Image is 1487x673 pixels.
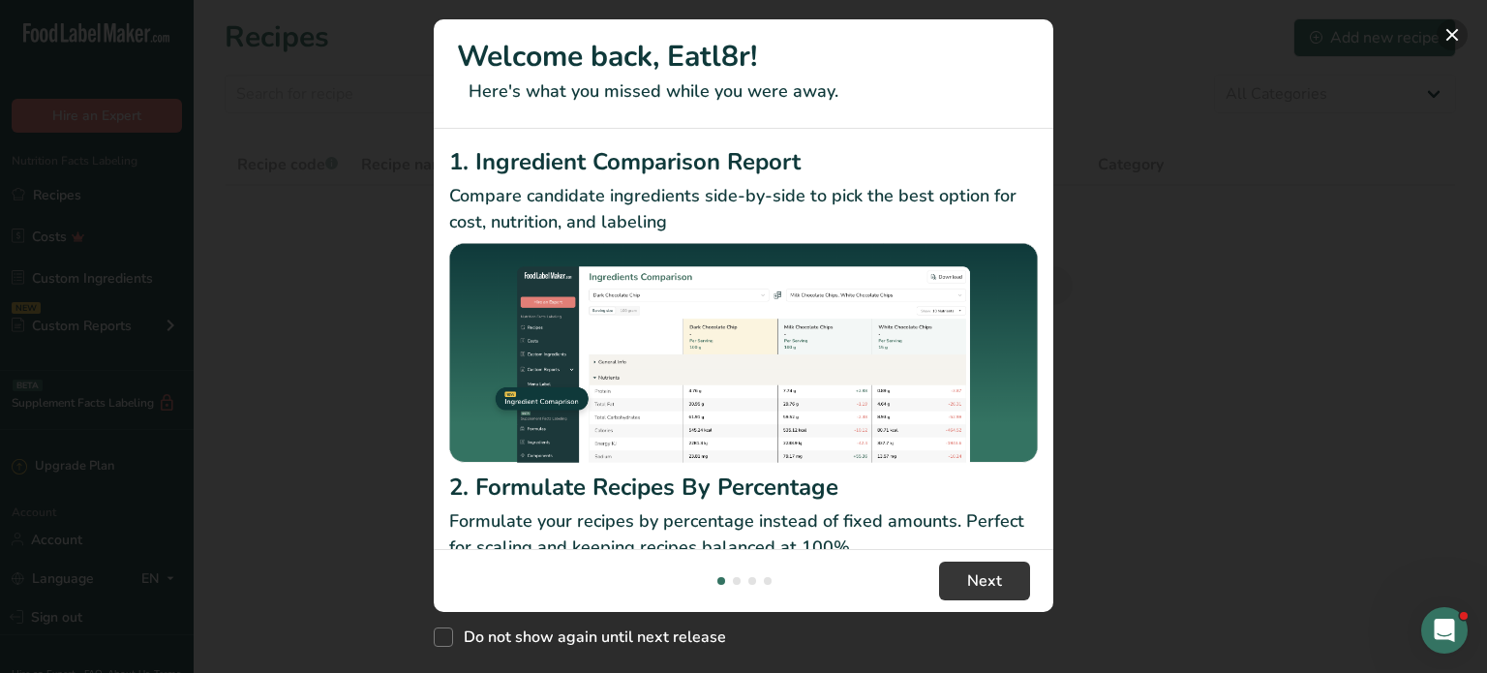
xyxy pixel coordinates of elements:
[449,508,1038,561] p: Formulate your recipes by percentage instead of fixed amounts. Perfect for scaling and keeping re...
[967,569,1002,593] span: Next
[449,144,1038,179] h2: 1. Ingredient Comparison Report
[939,562,1030,600] button: Next
[453,627,726,647] span: Do not show again until next release
[449,470,1038,505] h2: 2. Formulate Recipes By Percentage
[449,243,1038,463] img: Ingredient Comparison Report
[1421,607,1468,654] iframe: Intercom live chat
[457,78,1030,105] p: Here's what you missed while you were away.
[449,183,1038,235] p: Compare candidate ingredients side-by-side to pick the best option for cost, nutrition, and labeling
[457,35,1030,78] h1: Welcome back, Eatl8r!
